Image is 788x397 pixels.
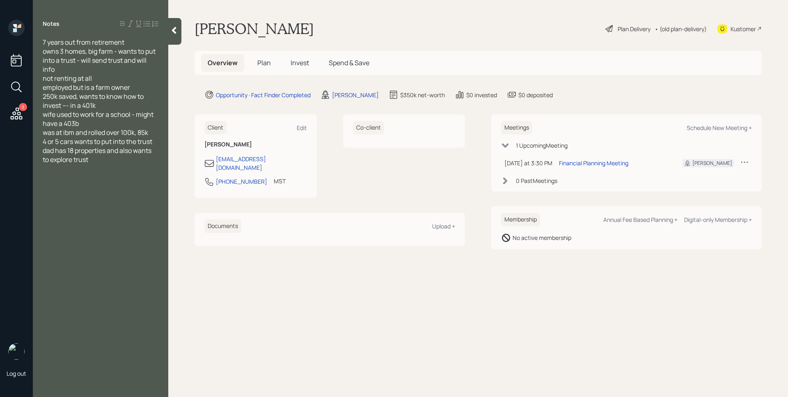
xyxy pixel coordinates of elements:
[257,58,271,67] span: Plan
[216,177,267,186] div: [PHONE_NUMBER]
[291,58,309,67] span: Invest
[216,91,311,99] div: Opportunity · Fact Finder Completed
[618,25,651,33] div: Plan Delivery
[501,121,532,135] h6: Meetings
[43,20,60,28] label: Notes
[684,216,752,224] div: Digital-only Membership +
[466,91,497,99] div: $0 invested
[329,58,369,67] span: Spend & Save
[731,25,756,33] div: Kustomer
[204,219,241,233] h6: Documents
[655,25,707,33] div: • (old plan-delivery)
[43,38,157,164] span: 7 years out from retirement owns 3 homes, big farm - wants to put into a trust - will send trust ...
[687,124,752,132] div: Schedule New Meeting +
[204,141,307,148] h6: [PERSON_NAME]
[274,177,286,185] div: MST
[400,91,445,99] div: $350k net-worth
[195,20,314,38] h1: [PERSON_NAME]
[516,141,568,150] div: 1 Upcoming Meeting
[516,176,557,185] div: 0 Past Meeting s
[603,216,678,224] div: Annual Fee Based Planning +
[7,370,26,377] div: Log out
[559,159,628,167] div: Financial Planning Meeting
[204,121,227,135] h6: Client
[501,213,540,226] h6: Membership
[513,233,571,242] div: No active membership
[216,155,307,172] div: [EMAIL_ADDRESS][DOMAIN_NAME]
[19,103,27,111] div: 3
[504,159,552,167] div: [DATE] at 3:30 PM
[332,91,379,99] div: [PERSON_NAME]
[208,58,238,67] span: Overview
[297,124,307,132] div: Edit
[518,91,553,99] div: $0 deposited
[353,121,384,135] h6: Co-client
[432,222,455,230] div: Upload +
[692,160,732,167] div: [PERSON_NAME]
[8,343,25,360] img: james-distasi-headshot.png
